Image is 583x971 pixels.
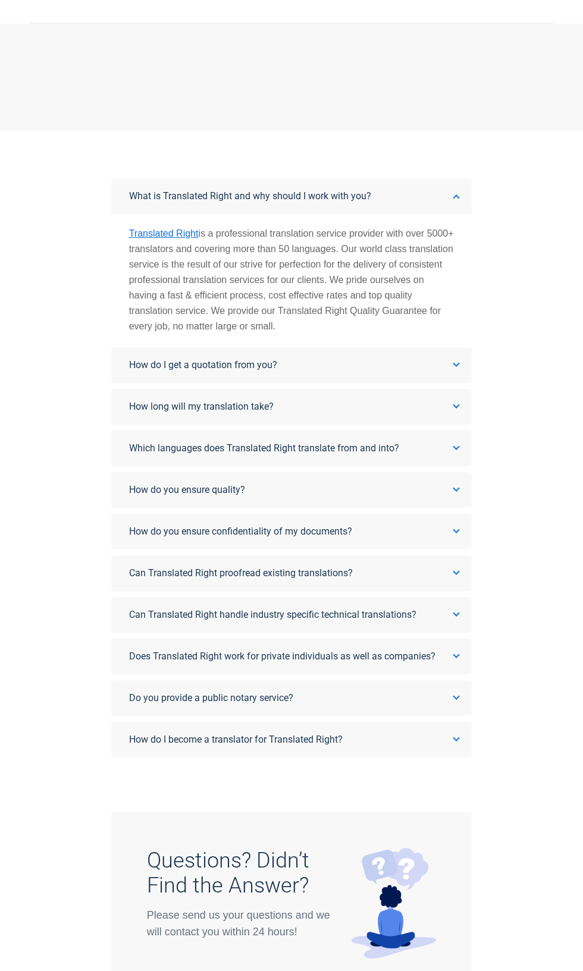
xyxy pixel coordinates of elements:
[111,430,472,466] a: Which languages does Translated Right translate from and into?
[129,226,455,334] div: is a professional translation service provider with over 5000+ translators and covering more than...
[129,609,416,620] span: Can Translated Right handle industry specific technical translations?
[129,567,353,579] span: Can Translated Right proofread existing translations?
[111,722,472,758] a: How do I become a translator for Translated Right?
[129,359,277,370] span: How do I get a quotation from you?
[111,555,472,591] a: Can Translated Right proofread existing translations?
[129,401,274,412] span: How long will my translation take?
[111,178,472,214] a: What is Translated Right and why should I work with you?
[111,639,472,674] a: Does Translated Right work for private individuals as well as companies?
[111,389,472,425] a: How long will my translation take?
[147,907,334,940] p: Please send us your questions and we will contact you within 24 hours!
[352,848,436,959] img: Questions on translation or how your company needs quality translation service?
[129,442,399,454] span: Which languages does Translated Right translate from and into?
[129,651,435,662] span: Does Translated Right work for private individuals as well as companies?
[129,734,343,745] span: How do I become a translator for Translated Right?
[111,347,472,383] a: How do I get a quotation from you?
[111,680,472,716] a: Do you provide a public notary service?
[129,228,199,238] a: Translated Right
[129,190,371,202] span: What is Translated Right and why should I work with you?
[129,484,245,495] span: How do you ensure quality?
[111,472,472,508] a: How do you ensure quality?
[147,848,334,898] h3: Questions? Didn’t Find the Answer?
[129,692,293,703] span: Do you provide a public notary service?
[129,526,352,537] span: How do you ensure confidentiality of my documents?
[111,514,472,549] a: How do you ensure confidentiality of my documents?
[111,597,472,633] a: Can Translated Right handle industry specific technical translations?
